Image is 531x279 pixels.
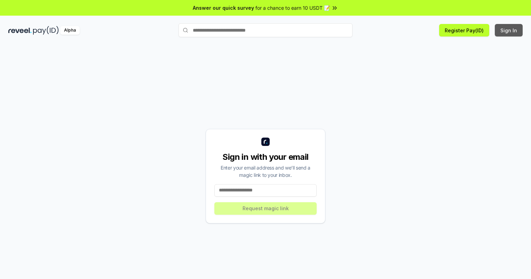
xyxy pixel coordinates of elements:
[439,24,489,36] button: Register Pay(ID)
[8,26,32,35] img: reveel_dark
[261,138,270,146] img: logo_small
[214,151,317,163] div: Sign in with your email
[255,4,330,11] span: for a chance to earn 10 USDT 📝
[193,4,254,11] span: Answer our quick survey
[33,26,59,35] img: pay_id
[60,26,80,35] div: Alpha
[495,24,523,36] button: Sign In
[214,164,317,179] div: Enter your email address and we’ll send a magic link to your inbox.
